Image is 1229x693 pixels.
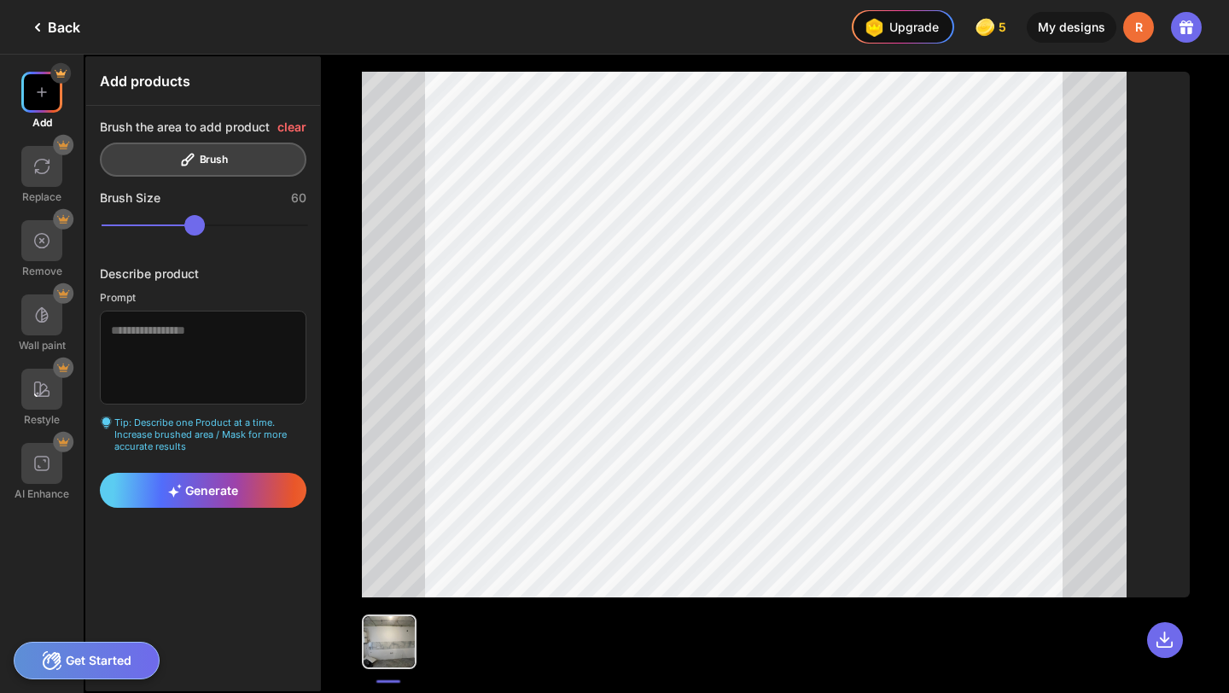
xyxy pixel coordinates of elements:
div: Prompt [100,291,306,304]
div: Add [32,116,52,129]
div: Get Started [14,642,160,679]
div: AI Enhance [15,487,69,500]
div: Wall paint [19,339,66,352]
div: R [1123,12,1154,43]
div: Upgrade [860,14,939,41]
div: 60 [291,190,306,205]
div: My designs [1027,12,1116,43]
div: Brush the area to add product [100,119,270,134]
div: Remove [22,265,62,277]
span: 5 [999,20,1010,34]
div: Restyle [24,413,60,426]
div: Back [27,17,80,38]
span: Generate [168,483,238,498]
div: clear [277,120,306,134]
div: Describe product [100,266,306,281]
img: textarea-hint-icon.svg [100,416,113,429]
div: Brush Size [100,190,160,205]
div: Replace [22,190,61,203]
div: Tip: Describe one Product at a time. Increase brushed area / Mask for more accurate results [100,416,306,452]
div: Add products [86,57,320,106]
img: upgrade-nav-btn-icon.gif [860,14,888,41]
